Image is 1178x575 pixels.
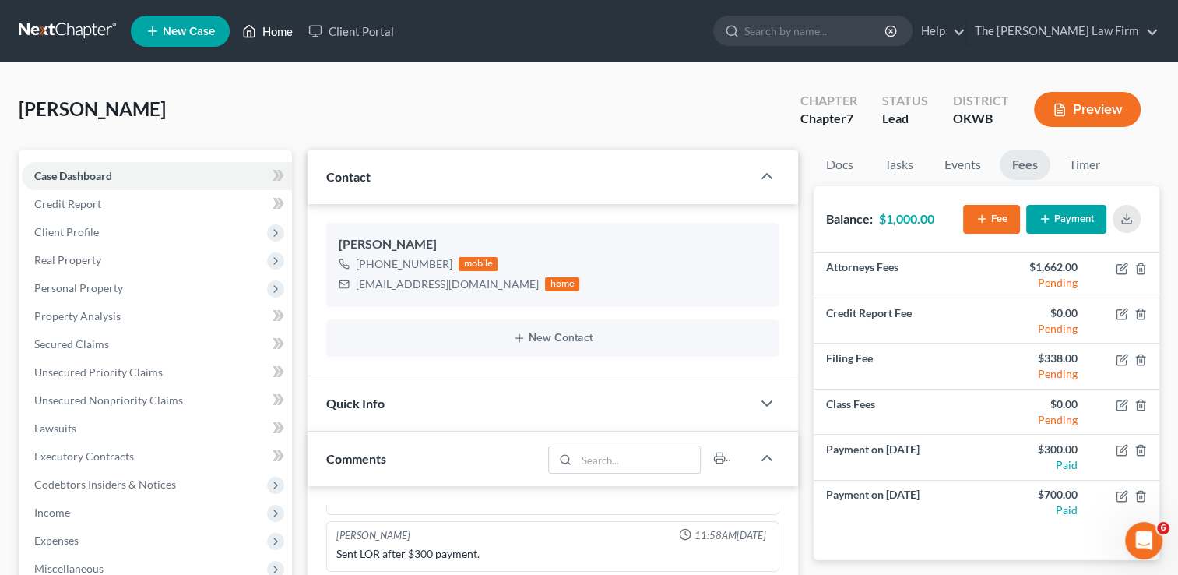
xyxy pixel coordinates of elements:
div: Sent LOR after $300 payment. [336,546,769,562]
div: Pending [999,275,1078,291]
div: home [545,277,579,291]
a: Fees [1000,150,1050,180]
span: Comments [326,451,386,466]
a: The [PERSON_NAME] Law Firm [967,17,1159,45]
span: Property Analysis [34,309,121,323]
span: 11:58AM[DATE] [694,528,766,543]
span: Quick Info [326,396,385,411]
div: [PERSON_NAME] [339,235,767,254]
span: Miscellaneous [34,562,104,575]
a: Lawsuits [22,414,292,443]
div: $0.00 [999,397,1078,412]
div: OKWB [953,110,1009,128]
span: Codebtors Insiders & Notices [34,478,176,491]
div: [PERSON_NAME] [336,528,410,543]
span: New Case [163,26,215,37]
a: Events [932,150,993,180]
span: Case Dashboard [34,169,112,182]
div: District [953,92,1009,110]
a: Executory Contracts [22,443,292,471]
td: Filing Fee [814,344,986,389]
input: Search... [576,446,700,473]
div: Paid [999,503,1078,518]
div: Status [882,92,928,110]
a: Client Portal [301,17,402,45]
a: Timer [1057,150,1113,180]
span: Credit Report [34,197,101,210]
span: [PERSON_NAME] [19,97,166,120]
div: Lead [882,110,928,128]
input: Search by name... [744,16,887,45]
div: $700.00 [999,487,1078,503]
td: Credit Report Fee [814,298,986,344]
a: Docs [814,150,866,180]
div: Pending [999,366,1078,382]
a: Property Analysis [22,302,292,330]
button: Fee [963,205,1020,234]
span: 7 [846,111,853,125]
div: $300.00 [999,442,1078,457]
button: New Contact [339,332,767,344]
a: Unsecured Nonpriority Claims [22,386,292,414]
span: Unsecured Priority Claims [34,365,163,379]
button: Preview [1034,92,1141,127]
span: Secured Claims [34,337,109,351]
a: Credit Report [22,190,292,218]
strong: Balance: [826,211,873,226]
iframe: Intercom live chat [1125,522,1162,559]
span: Expenses [34,534,79,547]
span: Contact [326,169,371,184]
td: Attorneys Fees [814,253,986,298]
span: Income [34,506,70,519]
div: Pending [999,321,1078,337]
a: Unsecured Priority Claims [22,358,292,386]
span: Client Profile [34,225,99,238]
span: Lawsuits [34,422,76,435]
a: Home [234,17,301,45]
div: Pending [999,412,1078,428]
div: mobile [459,257,498,271]
a: Tasks [872,150,926,180]
td: Class Fees [814,389,986,434]
div: Paid [999,457,1078,473]
button: Payment [1026,205,1106,234]
span: 6 [1157,522,1169,534]
span: Real Property [34,253,101,266]
div: $1,662.00 [999,259,1078,275]
div: Chapter [800,110,857,128]
a: Case Dashboard [22,162,292,190]
td: Payment on [DATE] [814,435,986,480]
a: Secured Claims [22,330,292,358]
td: Payment on [DATE] [814,480,986,525]
div: Chapter [800,92,857,110]
div: $0.00 [999,305,1078,321]
span: Personal Property [34,281,123,295]
div: $338.00 [999,351,1078,366]
span: Unsecured Nonpriority Claims [34,393,183,407]
div: [EMAIL_ADDRESS][DOMAIN_NAME] [356,277,539,292]
div: [PHONE_NUMBER] [356,256,452,272]
strong: $1,000.00 [879,211,934,226]
a: Help [913,17,965,45]
span: Executory Contracts [34,450,134,463]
